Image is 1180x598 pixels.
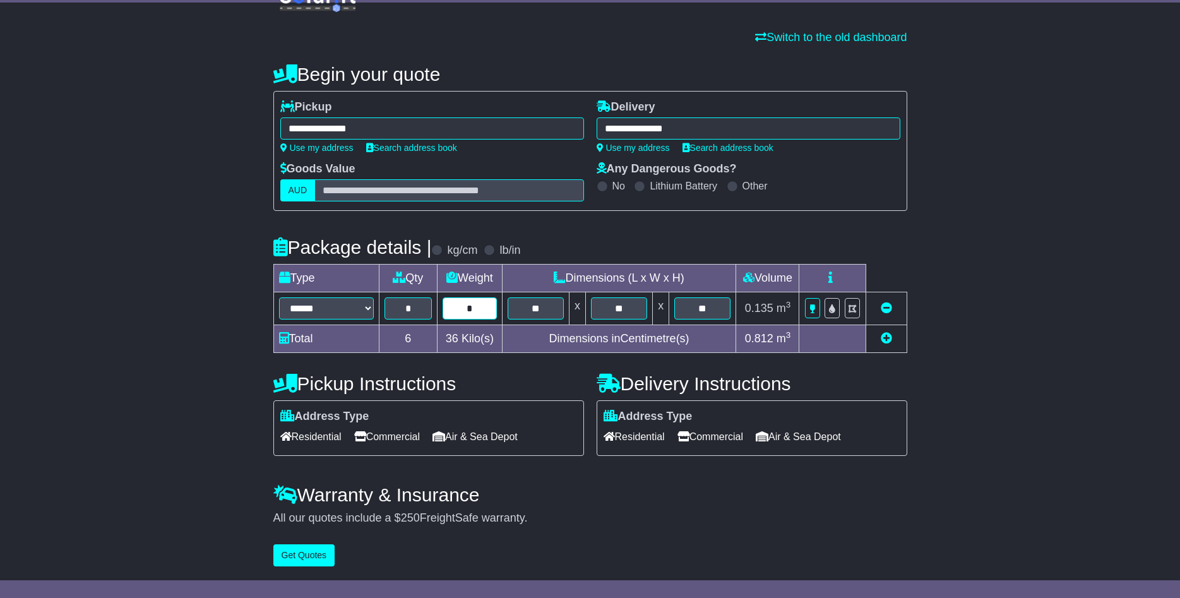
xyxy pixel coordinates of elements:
h4: Pickup Instructions [273,373,584,394]
label: Goods Value [280,162,355,176]
label: lb/in [499,244,520,258]
label: Any Dangerous Goods? [597,162,737,176]
label: Other [742,180,768,192]
h4: Begin your quote [273,64,907,85]
label: AUD [280,179,316,201]
td: Dimensions (L x W x H) [502,265,736,292]
td: x [653,292,669,325]
a: Use my address [597,143,670,153]
span: 0.135 [745,302,773,314]
span: Residential [280,427,342,446]
label: kg/cm [447,244,477,258]
a: Switch to the old dashboard [755,31,907,44]
td: Type [273,265,379,292]
span: 36 [446,332,458,345]
td: Volume [736,265,799,292]
span: m [777,332,791,345]
td: Kilo(s) [438,325,503,353]
a: Use my address [280,143,354,153]
h4: Package details | [273,237,432,258]
label: No [612,180,625,192]
label: Delivery [597,100,655,114]
sup: 3 [786,300,791,309]
td: Qty [379,265,438,292]
span: Air & Sea Depot [432,427,518,446]
label: Address Type [604,410,693,424]
a: Remove this item [881,302,892,314]
h4: Delivery Instructions [597,373,907,394]
label: Lithium Battery [650,180,717,192]
a: Add new item [881,332,892,345]
div: All our quotes include a $ FreightSafe warranty. [273,511,907,525]
span: 250 [401,511,420,524]
span: Commercial [677,427,743,446]
span: Residential [604,427,665,446]
td: x [569,292,585,325]
label: Pickup [280,100,332,114]
span: m [777,302,791,314]
td: 6 [379,325,438,353]
h4: Warranty & Insurance [273,484,907,505]
span: 0.812 [745,332,773,345]
a: Search address book [366,143,457,153]
sup: 3 [786,330,791,340]
td: Weight [438,265,503,292]
span: Air & Sea Depot [756,427,841,446]
label: Address Type [280,410,369,424]
a: Search address book [682,143,773,153]
button: Get Quotes [273,544,335,566]
span: Commercial [354,427,420,446]
td: Total [273,325,379,353]
td: Dimensions in Centimetre(s) [502,325,736,353]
